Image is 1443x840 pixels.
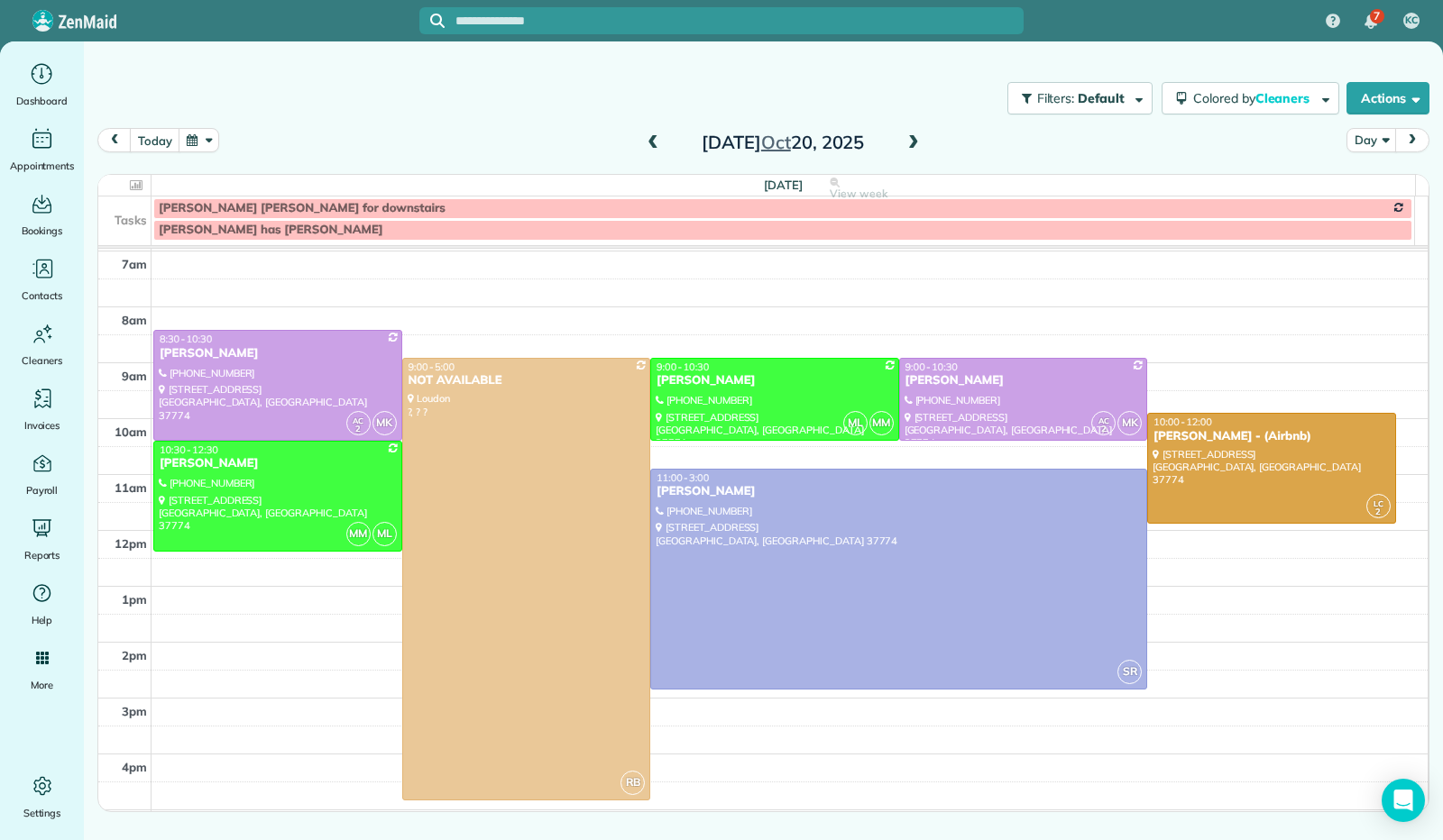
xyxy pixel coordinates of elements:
[24,416,60,434] span: Invoices
[1346,82,1429,114] button: Actions
[761,131,791,153] span: Oct
[7,514,77,564] a: Reports
[122,704,147,718] span: 3pm
[7,319,77,370] a: Cleaners
[1153,429,1391,444] div: [PERSON_NAME] - (Airbnb)
[764,178,803,192] span: [DATE]
[122,592,147,607] span: 1pm
[1193,90,1316,106] span: Colored by
[10,157,75,175] span: Appointments
[998,82,1153,114] a: Filters: Default
[1346,128,1396,152] button: Day
[1374,498,1383,508] span: LC
[26,481,59,499] span: Payroll
[1098,415,1109,425] span: AC
[1405,14,1418,28] span: KC
[353,415,363,425] span: AC
[7,449,77,499] a: Payroll
[1352,2,1390,41] div: 7 unread notifications
[7,384,77,434] a: Invoices
[1078,90,1126,106] span: Default
[419,14,445,28] button: Focus search
[115,425,147,439] span: 10am
[1382,779,1425,822] div: Open Intercom Messenger
[7,579,77,629] a: Help
[620,771,645,795] span: RB
[409,361,455,373] span: 9:00 - 5:00
[1117,411,1142,435] span: MK
[159,223,383,237] span: [PERSON_NAME] has [PERSON_NAME]
[122,257,147,271] span: 7am
[22,287,62,305] span: Contacts
[22,222,63,240] span: Bookings
[843,411,868,435] span: ML
[159,201,446,215] span: [PERSON_NAME] [PERSON_NAME] for downstairs
[7,59,77,110] a: Dashboard
[1395,128,1429,152] button: next
[16,92,68,110] span: Dashboard
[7,124,77,175] a: Appointments
[115,536,147,551] span: 12pm
[830,187,887,201] span: View week
[7,772,77,822] a: Settings
[1367,504,1390,521] small: 2
[115,480,147,495] span: 11am
[372,522,397,546] span: ML
[1255,90,1313,106] span: Cleaners
[122,369,147,383] span: 9am
[159,456,397,471] div: [PERSON_NAME]
[1153,415,1212,428] span: 10:00 - 12:00
[160,443,218,456] span: 10:30 - 12:30
[656,373,894,388] div: [PERSON_NAME]
[1374,9,1380,23] span: 7
[656,484,1142,499] div: [PERSON_NAME]
[1117,660,1142,684] span: SR
[122,760,147,774] span: 4pm
[657,471,709,484] span: 11:00 - 3:00
[408,373,646,388] div: NOT AVAILABLE
[7,189,77,240] a: Bookings
[372,411,397,435] span: MK
[31,676,53,694] span: More
[159,346,397,361] div: [PERSON_NAME]
[1162,82,1339,114] button: Colored byCleaners
[346,522,371,546] span: MM
[32,611,53,629] span: Help
[23,804,61,822] span: Settings
[905,373,1143,388] div: [PERSON_NAME]
[905,361,958,373] span: 9:00 - 10:30
[24,546,60,564] span: Reports
[1037,90,1075,106] span: Filters:
[1007,82,1153,114] button: Filters: Default
[22,352,62,370] span: Cleaners
[122,313,147,327] span: 8am
[657,361,709,373] span: 9:00 - 10:30
[869,411,894,435] span: MM
[160,333,212,345] span: 8:30 - 10:30
[430,14,445,28] svg: Focus search
[122,648,147,662] span: 2pm
[7,254,77,305] a: Contacts
[97,128,132,152] button: prev
[670,132,896,152] h2: [DATE] 20, 2025
[347,421,370,438] small: 2
[1092,421,1115,438] small: 2
[130,128,179,152] button: today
